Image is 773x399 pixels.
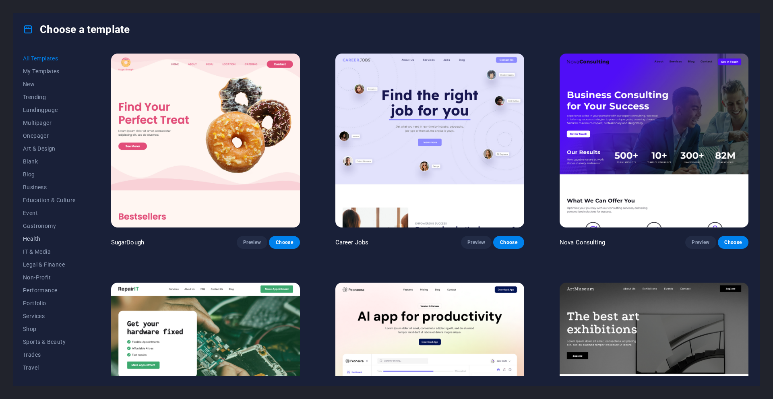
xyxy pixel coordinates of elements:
[23,297,76,310] button: Portfolio
[23,155,76,168] button: Blank
[23,107,76,113] span: Landingpage
[23,129,76,142] button: Onepager
[23,261,76,268] span: Legal & Finance
[23,271,76,284] button: Non-Profit
[23,184,76,190] span: Business
[23,374,76,387] button: Wireframe
[23,274,76,281] span: Non-Profit
[269,236,300,249] button: Choose
[23,142,76,155] button: Art & Design
[23,52,76,65] button: All Templates
[23,116,76,129] button: Multipager
[23,168,76,181] button: Blog
[23,245,76,258] button: IT & Media
[23,55,76,62] span: All Templates
[23,207,76,219] button: Event
[111,54,300,227] img: SugarDough
[23,339,76,345] span: Sports & Beauty
[23,181,76,194] button: Business
[23,68,76,74] span: My Templates
[243,239,261,246] span: Preview
[111,238,144,246] p: SugarDough
[23,364,76,371] span: Travel
[23,158,76,165] span: Blank
[335,54,524,227] img: Career Jobs
[23,78,76,91] button: New
[23,313,76,319] span: Services
[23,258,76,271] button: Legal & Finance
[23,145,76,152] span: Art & Design
[692,239,709,246] span: Preview
[23,120,76,126] span: Multipager
[23,65,76,78] button: My Templates
[23,23,130,36] h4: Choose a template
[23,323,76,335] button: Shop
[335,238,369,246] p: Career Jobs
[685,236,716,249] button: Preview
[23,300,76,306] span: Portfolio
[23,348,76,361] button: Trades
[23,223,76,229] span: Gastronomy
[500,239,517,246] span: Choose
[23,91,76,103] button: Trending
[23,361,76,374] button: Travel
[467,239,485,246] span: Preview
[23,197,76,203] span: Education & Culture
[493,236,524,249] button: Choose
[23,232,76,245] button: Health
[23,219,76,232] button: Gastronomy
[724,239,742,246] span: Choose
[23,248,76,255] span: IT & Media
[560,54,748,227] img: Nova Consulting
[23,310,76,323] button: Services
[718,236,748,249] button: Choose
[23,81,76,87] span: New
[23,103,76,116] button: Landingpage
[23,194,76,207] button: Education & Culture
[23,236,76,242] span: Health
[23,326,76,332] span: Shop
[23,171,76,178] span: Blog
[23,287,76,294] span: Performance
[560,238,605,246] p: Nova Consulting
[23,335,76,348] button: Sports & Beauty
[23,132,76,139] span: Onepager
[23,94,76,100] span: Trending
[237,236,267,249] button: Preview
[23,210,76,216] span: Event
[23,351,76,358] span: Trades
[461,236,492,249] button: Preview
[23,284,76,297] button: Performance
[275,239,293,246] span: Choose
